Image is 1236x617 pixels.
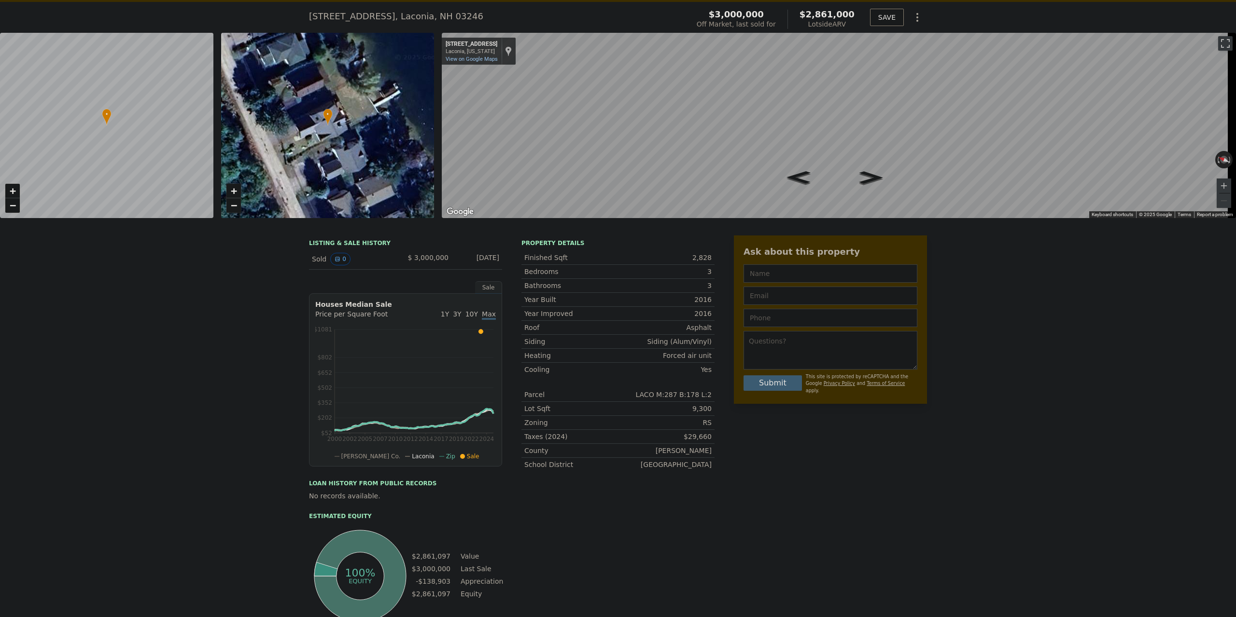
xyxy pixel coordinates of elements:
[618,295,712,304] div: 2016
[434,436,449,442] tspan: 2017
[373,436,388,442] tspan: 2007
[411,589,451,599] td: $2,861,097
[446,41,497,48] div: [STREET_ADDRESS]
[442,33,1236,218] div: Street View
[10,185,16,197] span: +
[1217,193,1231,208] button: Zoom out
[618,460,712,469] div: [GEOGRAPHIC_DATA]
[475,281,502,294] div: Sale
[342,436,357,442] tspan: 2002
[403,436,418,442] tspan: 2012
[524,323,618,332] div: Roof
[407,254,449,261] span: $ 3,000,000
[449,436,464,442] tspan: 2019
[524,446,618,455] div: County
[230,199,237,211] span: −
[505,46,512,56] a: Show location on map
[317,354,332,361] tspan: $802
[317,414,332,421] tspan: $202
[618,404,712,413] div: 9,300
[908,8,927,27] button: Show Options
[524,351,618,360] div: Heating
[411,551,451,562] td: $2,861,097
[317,370,332,376] tspan: $652
[521,239,715,247] div: Property details
[446,453,455,460] span: Zip
[446,48,497,55] div: Laconia, [US_STATE]
[618,446,712,455] div: [PERSON_NAME]
[315,300,496,309] div: Houses Median Sale
[618,323,712,332] div: Asphalt
[618,418,712,427] div: RS
[618,309,712,318] div: 2016
[315,309,406,325] div: Price per Square Foot
[524,295,618,304] div: Year Built
[618,365,712,374] div: Yes
[824,381,855,386] a: Privacy Policy
[309,239,502,249] div: LISTING & SALE HISTORY
[5,198,20,213] a: Zoom out
[744,264,917,283] input: Name
[467,453,479,460] span: Sale
[524,309,618,318] div: Year Improved
[709,9,764,19] span: $3,000,000
[230,185,237,197] span: +
[464,436,479,442] tspan: 2022
[412,453,434,460] span: Laconia
[1215,153,1234,167] button: Reset the view
[321,430,332,437] tspan: $52
[327,436,342,442] tspan: 2000
[524,432,618,441] div: Taxes (2024)
[618,351,712,360] div: Forced air unit
[618,253,712,262] div: 2,828
[309,512,502,520] div: Estimated Equity
[1217,178,1231,193] button: Zoom in
[349,577,372,584] tspan: equity
[444,206,476,218] a: Open this area in Google Maps (opens a new window)
[524,281,618,290] div: Bathrooms
[618,267,712,276] div: 3
[744,245,917,259] div: Ask about this property
[446,56,498,62] a: View on Google Maps
[317,384,332,391] tspan: $502
[1092,211,1133,218] button: Keyboard shortcuts
[330,253,351,265] button: View historical data
[102,110,112,119] span: •
[777,168,821,186] path: Go Northwest, Paugus Park Rd
[618,432,712,441] div: $29,660
[419,436,434,442] tspan: 2014
[459,551,502,562] td: Value
[5,184,20,198] a: Zoom in
[453,310,461,318] span: 3Y
[524,404,618,413] div: Lot Sqft
[618,281,712,290] div: 3
[524,418,618,427] div: Zoning
[312,253,398,265] div: Sold
[102,109,112,125] div: •
[441,310,449,318] span: 1Y
[800,19,855,29] div: Lotside ARV
[806,373,917,394] div: This site is protected by reCAPTCHA and the Google and apply.
[345,567,375,579] tspan: 100%
[411,576,451,587] td: -$138,903
[358,436,373,442] tspan: 2005
[1139,212,1172,217] span: © 2025 Google
[10,199,16,211] span: −
[524,390,618,399] div: Parcel
[226,198,241,213] a: Zoom out
[442,33,1236,218] div: Map
[1178,212,1191,217] a: Terms (opens in new tab)
[465,310,478,318] span: 10Y
[800,9,855,19] span: $2,861,000
[849,168,893,187] path: Go Southeast, Paugus Park Rd
[870,9,904,26] button: SAVE
[411,563,451,574] td: $3,000,000
[1197,212,1233,217] a: Report a problem
[744,287,917,305] input: Email
[618,390,712,399] div: LACO M:287 B:178 L:2
[867,381,905,386] a: Terms of Service
[618,337,712,346] div: Siding (Alum/Vinyl)
[459,589,502,599] td: Equity
[744,375,802,391] button: Submit
[314,326,332,333] tspan: $1081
